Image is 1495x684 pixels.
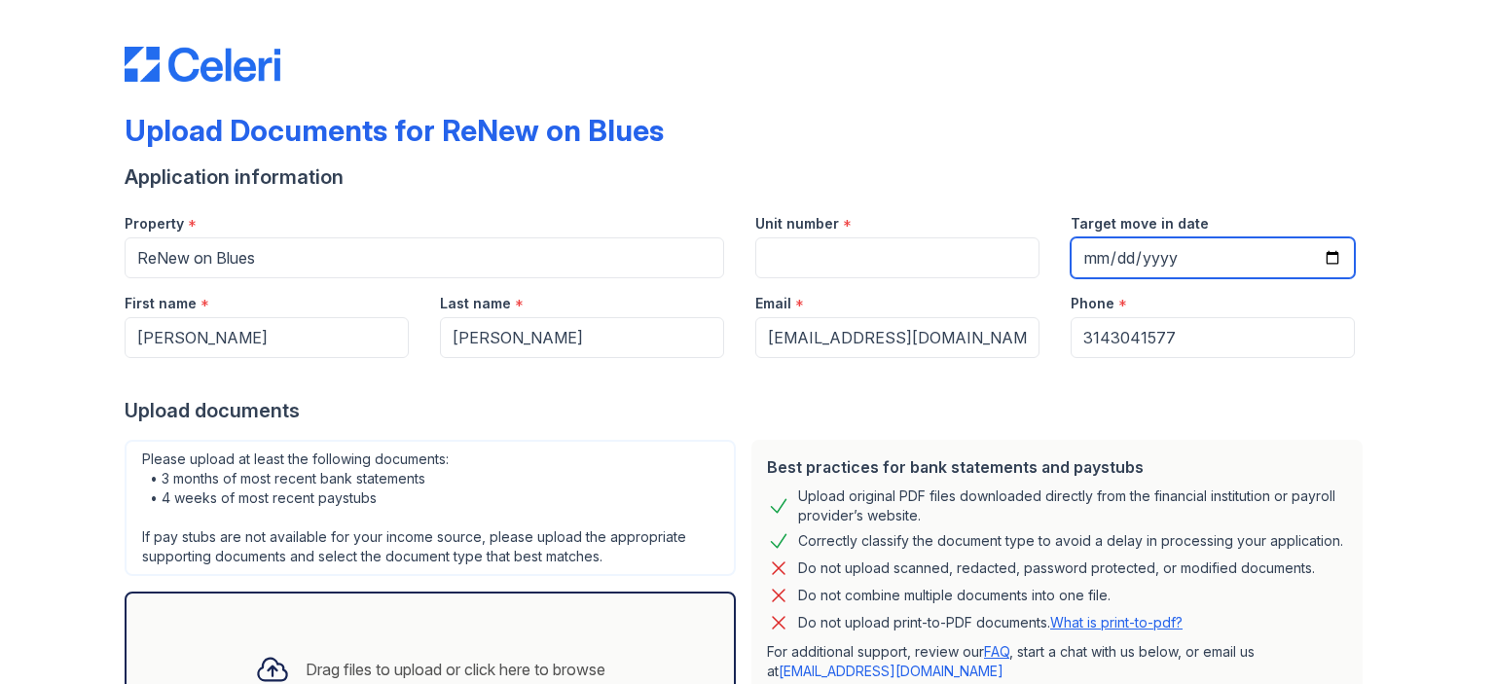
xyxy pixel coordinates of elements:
p: Do not upload print-to-PDF documents. [798,613,1183,632]
p: For additional support, review our , start a chat with us below, or email us at [767,642,1347,681]
div: Upload documents [125,397,1370,424]
label: Email [755,294,791,313]
label: Property [125,214,184,234]
div: Do not combine multiple documents into one file. [798,584,1111,607]
img: CE_Logo_Blue-a8612792a0a2168367f1c8372b55b34899dd931a85d93a1a3d3e32e68fde9ad4.png [125,47,280,82]
a: [EMAIL_ADDRESS][DOMAIN_NAME] [779,663,1003,679]
a: FAQ [984,643,1009,660]
div: Upload Documents for ReNew on Blues [125,113,664,148]
a: What is print-to-pdf? [1050,614,1183,630]
label: Last name [440,294,511,313]
label: Target move in date [1071,214,1209,234]
div: Do not upload scanned, redacted, password protected, or modified documents. [798,557,1315,580]
div: Please upload at least the following documents: • 3 months of most recent bank statements • 4 wee... [125,440,736,576]
div: Drag files to upload or click here to browse [306,658,605,681]
label: First name [125,294,197,313]
div: Correctly classify the document type to avoid a delay in processing your application. [798,529,1343,553]
label: Phone [1071,294,1114,313]
div: Best practices for bank statements and paystubs [767,455,1347,479]
div: Application information [125,163,1370,191]
div: Upload original PDF files downloaded directly from the financial institution or payroll provider’... [798,486,1347,525]
label: Unit number [755,214,839,234]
